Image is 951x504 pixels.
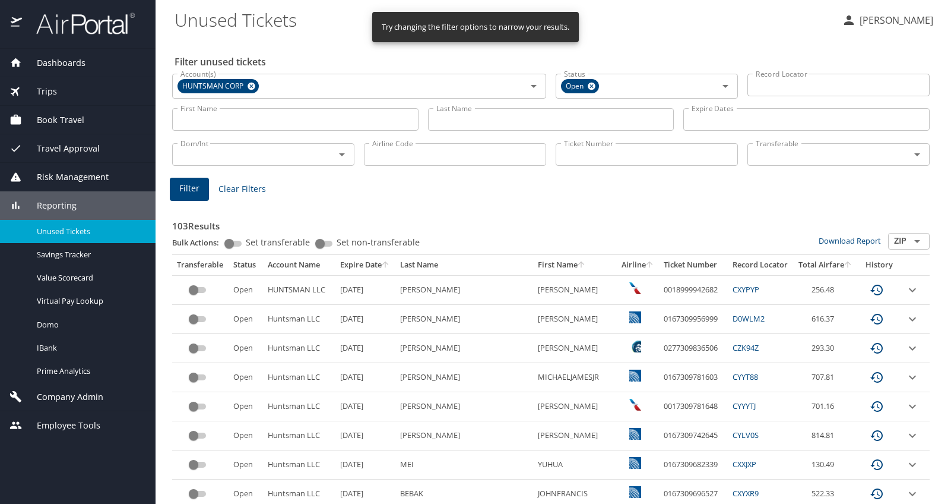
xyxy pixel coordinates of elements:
[335,305,395,334] td: [DATE]
[819,235,881,246] a: Download Report
[629,399,641,411] img: American Airlines
[793,275,857,304] td: 256.48
[629,370,641,382] img: United Airlines
[733,342,759,353] a: CZK94Z
[229,421,263,451] td: Open
[335,275,395,304] td: [DATE]
[22,171,109,184] span: Risk Management
[733,430,759,440] a: CYLV0S
[214,178,271,200] button: Clear Filters
[37,342,141,354] span: IBank
[646,262,654,269] button: sort
[263,305,335,334] td: Huntsman LLC
[395,334,533,363] td: [PERSON_NAME]
[175,52,932,71] h2: Filter unused tickets
[533,451,617,480] td: YUHUA
[37,366,141,377] span: Prime Analytics
[629,282,641,294] img: American Airlines
[659,275,728,304] td: 0018999942682
[659,363,728,392] td: 0167309781603
[659,451,728,480] td: 0167309682339
[37,272,141,283] span: Value Scorecard
[395,421,533,451] td: [PERSON_NAME]
[793,421,857,451] td: 814.81
[905,370,920,385] button: expand row
[395,305,533,334] td: [PERSON_NAME]
[561,79,599,93] div: Open
[229,451,263,480] td: Open
[533,305,617,334] td: [PERSON_NAME]
[37,295,141,307] span: Virtual Pay Lookup
[905,341,920,355] button: expand row
[22,142,100,155] span: Travel Approval
[793,255,857,275] th: Total Airfare
[909,146,925,163] button: Open
[395,363,533,392] td: [PERSON_NAME]
[335,392,395,421] td: [DATE]
[382,15,569,39] div: Try changing the filter options to narrow your results.
[905,487,920,501] button: expand row
[177,79,259,93] div: HUNTSMAN CORP
[229,363,263,392] td: Open
[263,451,335,480] td: Huntsman LLC
[37,249,141,260] span: Savings Tracker
[793,451,857,480] td: 130.49
[22,199,77,212] span: Reporting
[733,488,759,499] a: CXYXR9
[229,255,263,275] th: Status
[11,12,23,35] img: icon-airportal.png
[37,226,141,237] span: Unused Tickets
[578,262,586,269] button: sort
[22,419,100,432] span: Employee Tools
[717,78,734,94] button: Open
[229,305,263,334] td: Open
[263,363,335,392] td: Huntsman LLC
[905,312,920,326] button: expand row
[395,275,533,304] td: [PERSON_NAME]
[229,334,263,363] td: Open
[525,78,542,94] button: Open
[395,255,533,275] th: Last Name
[629,486,641,498] img: United Airlines
[733,401,756,411] a: CYYYTJ
[22,114,84,127] span: Book Travel
[629,341,641,352] img: Alaska Airlines
[905,283,920,297] button: expand row
[335,421,395,451] td: [DATE]
[561,80,591,93] span: Open
[337,238,420,247] span: Set non-transferable
[733,284,759,295] a: CXYPYP
[629,428,641,440] img: United Airlines
[905,399,920,414] button: expand row
[533,421,617,451] td: [PERSON_NAME]
[793,363,857,392] td: 707.81
[856,13,933,27] p: [PERSON_NAME]
[733,459,756,470] a: CXXJXP
[218,182,266,197] span: Clear Filters
[175,1,832,38] h1: Unused Tickets
[659,305,728,334] td: 0167309956999
[659,255,728,275] th: Ticket Number
[177,260,224,270] div: Transferable
[23,12,135,35] img: airportal-logo.png
[533,255,617,275] th: First Name
[733,371,758,382] a: CYYT88
[858,255,901,275] th: History
[837,10,938,31] button: [PERSON_NAME]
[659,392,728,421] td: 0017309781648
[172,237,229,248] p: Bulk Actions:
[629,457,641,469] img: United Airlines
[335,255,395,275] th: Expire Date
[335,334,395,363] td: [DATE]
[793,334,857,363] td: 293.30
[733,313,765,324] a: D0WLM2
[533,392,617,421] td: [PERSON_NAME]
[533,334,617,363] td: [PERSON_NAME]
[629,311,641,323] img: United Airlines
[246,238,310,247] span: Set transferable
[263,334,335,363] td: Huntsman LLC
[335,363,395,392] td: [DATE]
[22,56,85,70] span: Dashboards
[909,233,925,250] button: Open
[170,178,209,201] button: Filter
